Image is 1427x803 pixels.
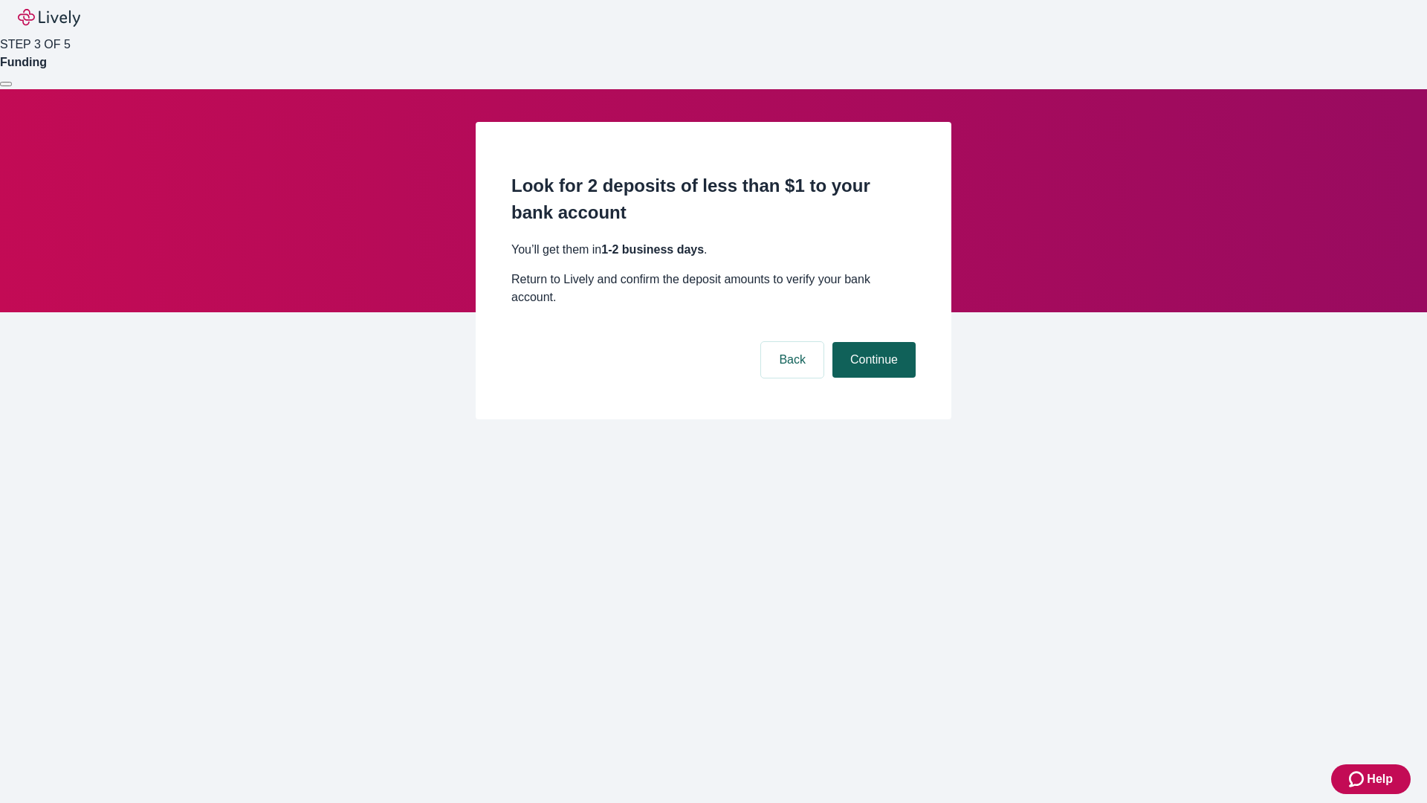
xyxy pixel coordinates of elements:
svg: Zendesk support icon [1349,770,1367,788]
img: Lively [18,9,80,27]
button: Continue [832,342,916,378]
span: Help [1367,770,1393,788]
h2: Look for 2 deposits of less than $1 to your bank account [511,172,916,226]
p: Return to Lively and confirm the deposit amounts to verify your bank account. [511,271,916,306]
button: Zendesk support iconHelp [1331,764,1411,794]
strong: 1-2 business days [601,243,704,256]
button: Back [761,342,823,378]
p: You’ll get them in . [511,241,916,259]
